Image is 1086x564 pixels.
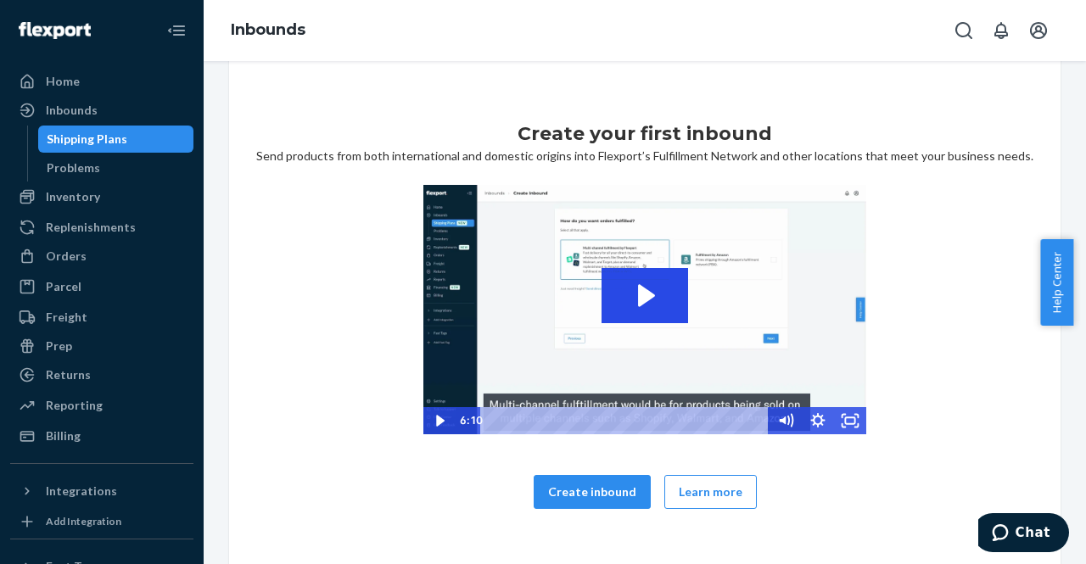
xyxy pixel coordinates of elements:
button: Integrations [10,477,193,505]
div: Playbar [492,407,761,434]
img: Video Thumbnail [423,185,866,434]
div: Prep [46,338,72,355]
img: Flexport logo [19,22,91,39]
button: Open account menu [1022,14,1055,47]
div: Add Integration [46,514,121,528]
div: Replenishments [46,219,136,236]
div: Billing [46,427,81,444]
button: Create inbound [534,475,651,509]
div: Orders [46,248,87,265]
div: Send products from both international and domestic origins into Flexport’s Fulfillment Network an... [243,120,1047,529]
button: Play Video [423,407,456,434]
a: Replenishments [10,214,193,241]
button: Help Center [1040,239,1073,326]
button: Close Navigation [160,14,193,47]
button: Fullscreen [834,407,866,434]
a: Freight [10,304,193,331]
div: Shipping Plans [47,131,127,148]
a: Shipping Plans [38,126,194,153]
div: Parcel [46,278,81,295]
a: Add Integration [10,511,193,532]
button: Open Search Box [947,14,981,47]
a: Home [10,68,193,95]
div: Integrations [46,483,117,500]
a: Parcel [10,273,193,300]
h1: Create your first inbound [518,120,772,148]
button: Show settings menu [802,407,834,434]
a: Inbounds [10,97,193,124]
a: Reporting [10,392,193,419]
a: Inventory [10,183,193,210]
a: Inbounds [231,20,305,39]
div: Home [46,73,80,90]
a: Orders [10,243,193,270]
a: Billing [10,422,193,450]
a: Returns [10,361,193,388]
ol: breadcrumbs [217,6,319,55]
div: Reporting [46,397,103,414]
div: Problems [47,159,100,176]
div: Inventory [46,188,100,205]
div: Freight [46,309,87,326]
div: Returns [46,366,91,383]
button: Open notifications [984,14,1018,47]
button: Mute [770,407,802,434]
button: Learn more [664,475,757,509]
button: Play Video: 2023-09-11_Flexport_Inbounds_HighRes [602,268,688,323]
div: Inbounds [46,102,98,119]
a: Problems [38,154,194,181]
iframe: Opens a widget where you can chat to one of our agents [978,513,1069,556]
a: Prep [10,332,193,360]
